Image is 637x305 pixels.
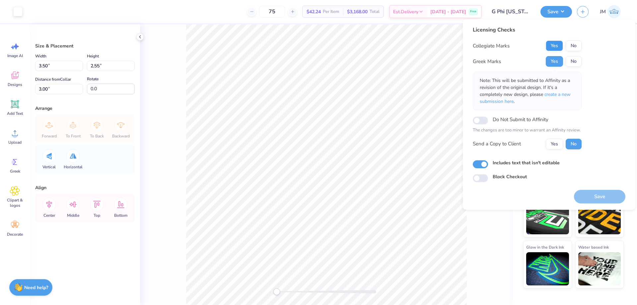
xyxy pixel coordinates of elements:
[578,252,621,285] img: Water based Ink
[64,164,83,170] span: Horizontal
[566,40,582,51] button: No
[7,53,23,58] span: Image AI
[480,77,575,105] p: Note: This will be submitted to Affinity as a revision of the original design. If it's a complete...
[487,5,535,18] input: Untitled Design
[307,8,321,15] span: $42.24
[10,169,20,174] span: Greek
[323,8,339,15] span: Per Item
[8,82,22,87] span: Designs
[607,5,621,18] img: Joshua Macky Gaerlan
[473,58,501,65] div: Greek Marks
[35,75,71,83] label: Distance from Collar
[526,201,569,234] img: Neon Ink
[473,140,521,148] div: Send a Copy to Client
[114,213,127,218] span: Bottom
[94,213,100,218] span: Top
[370,8,380,15] span: Total
[43,213,55,218] span: Center
[473,42,510,50] div: Collegiate Marks
[7,232,23,237] span: Decorate
[259,6,285,18] input: – –
[493,159,560,166] label: Includes text that isn't editable
[526,244,564,251] span: Glow in the Dark Ink
[393,8,418,15] span: Est. Delivery
[493,173,527,180] label: Block Checkout
[35,105,135,112] div: Arrange
[470,9,476,14] span: Free
[597,5,624,18] a: JM
[546,139,563,149] button: Yes
[578,201,621,234] img: Metallic & Glitter Ink
[273,288,280,295] div: Accessibility label
[87,52,99,60] label: Height
[87,75,99,83] label: Rotate
[566,56,582,67] button: No
[67,213,79,218] span: Middle
[35,184,135,191] div: Align
[566,139,582,149] button: No
[493,115,548,124] label: Do Not Submit to Affinity
[347,8,368,15] span: $3,168.00
[540,6,572,18] button: Save
[600,8,606,16] span: JM
[546,56,563,67] button: Yes
[526,252,569,285] img: Glow in the Dark Ink
[578,244,609,251] span: Water based Ink
[4,197,26,208] span: Clipart & logos
[42,164,56,170] span: Vertical
[35,42,135,49] div: Size & Placement
[8,140,22,145] span: Upload
[546,40,563,51] button: Yes
[430,8,466,15] span: [DATE] - [DATE]
[473,127,582,134] p: The changes are too minor to warrant an Affinity review.
[35,52,46,60] label: Width
[473,26,582,34] div: Licensing Checks
[24,284,48,291] strong: Need help?
[7,111,23,116] span: Add Text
